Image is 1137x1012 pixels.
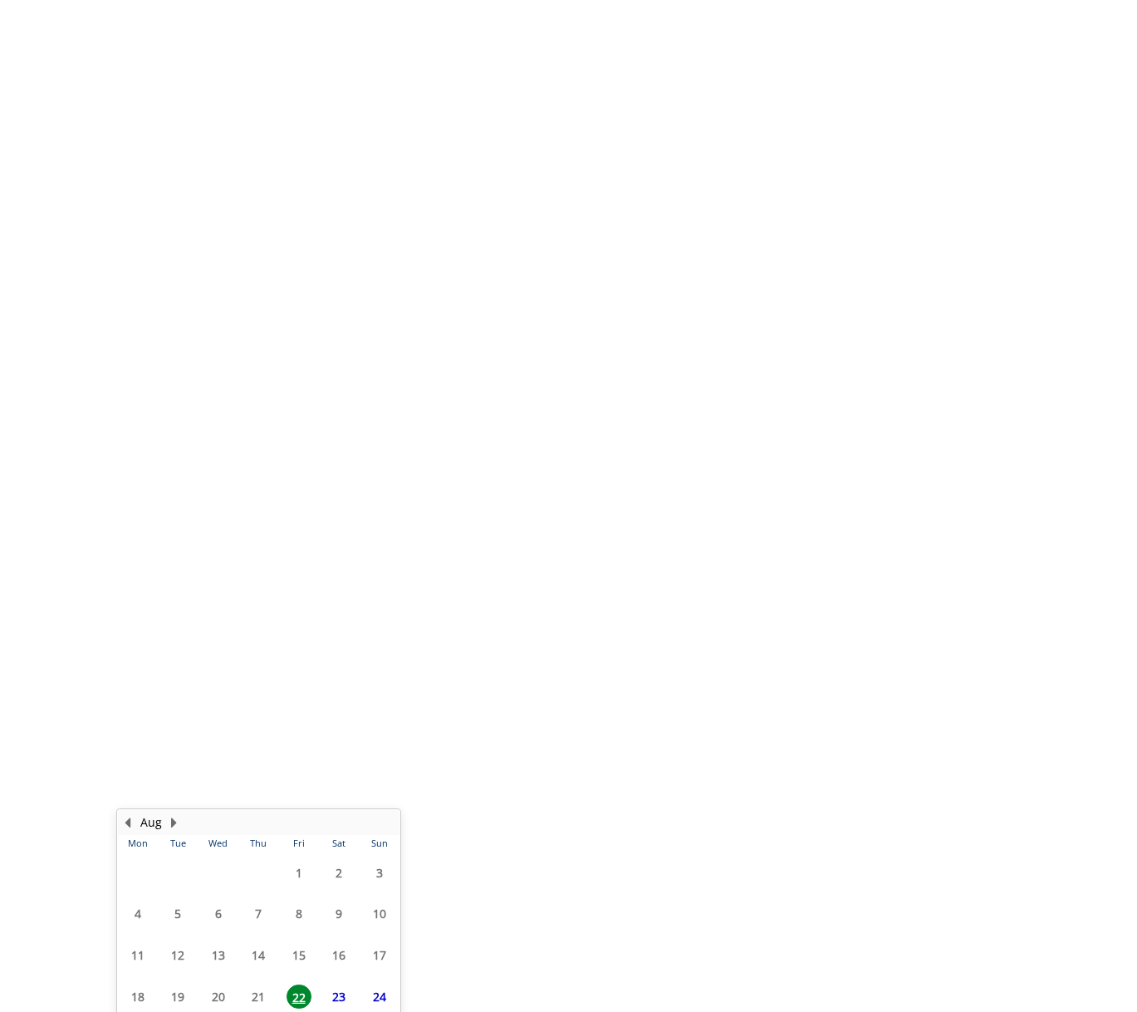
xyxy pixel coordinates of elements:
[121,813,135,832] button: Previous Month
[278,835,318,852] th: Fri
[359,835,399,852] th: Sun
[198,835,238,852] th: Wed
[326,985,351,1009] span: 23
[158,835,198,852] th: Tue
[118,835,158,852] th: Mon
[238,835,278,852] th: Thu
[287,985,311,1009] span: 22
[367,985,392,1009] span: 24
[140,813,162,832] button: Aug
[319,835,359,852] th: Sat
[168,813,181,832] button: Next Month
